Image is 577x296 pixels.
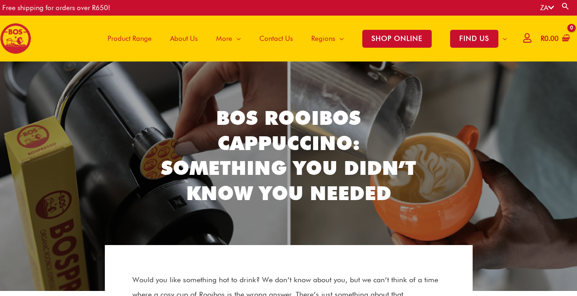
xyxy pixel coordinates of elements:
span: Regions [311,25,335,52]
span: R [541,34,544,43]
a: Contact Us [250,16,302,61]
span: SHOP ONLINE [362,30,432,48]
a: Regions [302,16,353,61]
a: About Us [161,16,207,61]
span: Contact Us [259,25,293,52]
a: Search button [561,2,570,11]
a: SHOP ONLINE [353,16,441,61]
a: More [207,16,250,61]
nav: Site Navigation [91,16,516,61]
a: ZA [540,4,554,12]
bdi: 0.00 [541,34,559,43]
a: Product Range [98,16,161,61]
span: More [216,25,232,52]
a: View Shopping Cart, empty [539,28,570,49]
h2: BOS Rooibos Cappuccino: Something You Didn’t Know You Needed [155,106,422,206]
span: Product Range [108,25,152,52]
span: FIND US [450,30,498,48]
span: About Us [170,25,198,52]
